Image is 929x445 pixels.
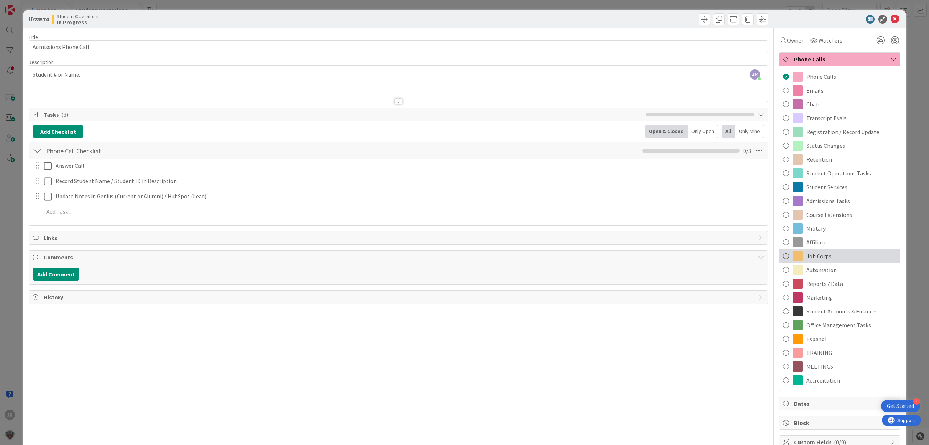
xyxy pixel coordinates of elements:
[806,252,831,260] span: Job Corps
[44,110,642,119] span: Tasks
[743,146,751,155] span: 0 / 3
[806,141,845,150] span: Status Changes
[688,125,718,138] div: Only Open
[787,36,803,45] span: Owner
[913,398,920,405] div: 4
[806,335,827,343] span: Español
[29,40,768,53] input: type card name here...
[806,128,879,136] span: Registration / Record Update
[29,34,38,40] label: Title
[806,183,847,191] span: Student Services
[33,70,764,79] p: Student # or Name:
[34,16,49,23] b: 28574
[57,19,100,25] b: In Progress
[645,125,688,138] div: Open & Closed
[33,125,83,138] button: Add Checklist
[806,293,832,302] span: Marketing
[735,125,764,138] div: Only Mine
[44,234,754,242] span: Links
[750,69,760,80] span: JR
[806,321,871,329] span: Office Management Tasks
[61,111,68,118] span: ( 3 )
[806,197,850,205] span: Admissions Tasks
[44,144,207,157] input: Add Checklist...
[794,399,887,408] span: Dates
[44,293,754,302] span: History
[29,15,49,24] span: ID
[33,268,79,281] button: Add Comment
[29,59,54,65] span: Description
[806,155,832,164] span: Retention
[56,177,762,185] p: Record Student Name / Student ID in Description
[794,55,887,64] span: Phone Calls
[806,86,823,95] span: Emails
[806,362,833,371] span: MEETINGS
[806,169,871,178] span: Student Operations Tasks
[881,400,920,412] div: Open Get Started checklist, remaining modules: 4
[806,114,847,122] span: Transcript Evals
[806,266,837,274] span: Automation
[806,307,878,316] span: Student Accounts & Finances
[887,402,914,410] div: Get Started
[806,238,827,247] span: Affiliate
[56,192,762,201] p: Update Notes in Genius (Current or Alumni) / HubSpot (Lead)
[722,125,735,138] div: All
[819,36,842,45] span: Watchers
[806,100,821,109] span: Chats
[806,224,826,233] span: Military
[806,210,852,219] span: Course Extensions
[57,13,100,19] span: Student Operations
[794,418,887,427] span: Block
[15,1,33,10] span: Support
[44,253,754,262] span: Comments
[56,162,762,170] p: Answer Call
[806,279,843,288] span: Reports / Data
[806,348,832,357] span: TRAINING
[806,72,836,81] span: Phone Calls
[806,376,840,385] span: Accreditation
